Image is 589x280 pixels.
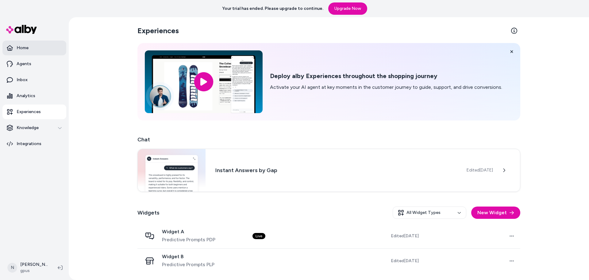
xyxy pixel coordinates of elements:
p: Analytics [17,93,35,99]
span: Widget B [162,254,214,260]
a: Inbox [2,73,66,87]
a: Home [2,41,66,55]
button: New Widget [471,207,520,219]
span: Edited [DATE] [391,258,419,264]
span: Predictive Prompts PLP [162,261,214,268]
button: Knowledge [2,120,66,135]
a: Upgrade Now [328,2,367,15]
h2: Chat [137,135,520,144]
div: Live [252,233,265,239]
p: Your trial has ended. Please upgrade to continue. [222,6,323,12]
a: Chat widgetInstant Answers by GapEdited[DATE] [137,149,520,192]
button: All Widget Types [393,207,466,219]
h2: Widgets [137,208,160,217]
h2: Experiences [137,26,179,36]
img: Chat widget [138,149,206,191]
img: alby Logo [6,25,37,34]
h2: Deploy alby Experiences throughout the shopping journey [270,72,502,80]
span: N [7,263,17,273]
span: Predictive Prompts PDP [162,236,215,243]
p: Agents [17,61,31,67]
p: Activate your AI agent at key moments in the customer journey to guide, support, and drive conver... [270,84,502,91]
h3: Instant Answers by Gap [215,166,457,175]
p: Integrations [17,141,41,147]
a: Agents [2,57,66,71]
a: Analytics [2,89,66,103]
button: N[PERSON_NAME]gpus [4,258,53,278]
p: Knowledge [17,125,39,131]
p: Experiences [17,109,41,115]
span: Edited [DATE] [467,167,493,173]
a: Integrations [2,136,66,151]
a: Experiences [2,105,66,119]
span: Widget A [162,229,215,235]
p: [PERSON_NAME] [20,262,48,268]
span: Edited [DATE] [391,233,419,239]
p: Home [17,45,29,51]
span: gpus [20,268,48,274]
p: Inbox [17,77,28,83]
